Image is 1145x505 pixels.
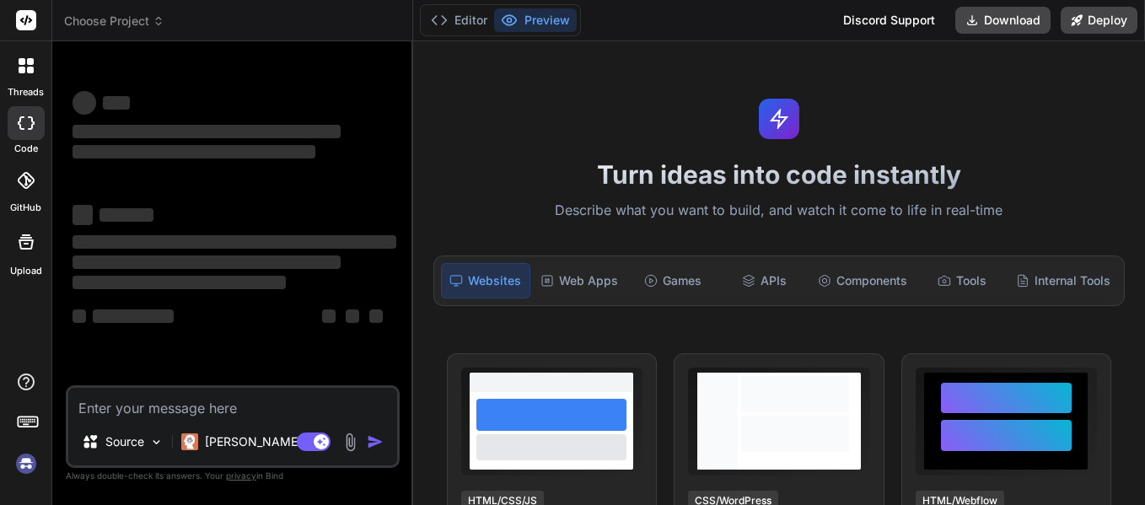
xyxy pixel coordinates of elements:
[494,8,577,32] button: Preview
[226,470,256,481] span: privacy
[93,309,174,323] span: ‌
[1009,263,1117,298] div: Internal Tools
[628,263,717,298] div: Games
[423,159,1135,190] h1: Turn ideas into code instantly
[73,235,396,249] span: ‌
[341,432,360,452] img: attachment
[12,449,40,478] img: signin
[205,433,331,450] p: [PERSON_NAME] 4 S..
[955,7,1051,34] button: Download
[917,263,1006,298] div: Tools
[73,125,341,138] span: ‌
[149,435,164,449] img: Pick Models
[64,13,164,30] span: Choose Project
[346,309,359,323] span: ‌
[73,91,96,115] span: ‌
[367,433,384,450] img: icon
[66,468,400,484] p: Always double-check its answers. Your in Bind
[14,142,38,156] label: code
[73,255,341,269] span: ‌
[10,201,41,215] label: GitHub
[720,263,809,298] div: APIs
[322,309,336,323] span: ‌
[73,205,93,225] span: ‌
[423,200,1135,222] p: Describe what you want to build, and watch it come to life in real-time
[105,433,144,450] p: Source
[811,263,914,298] div: Components
[441,263,531,298] div: Websites
[1061,7,1137,34] button: Deploy
[99,208,153,222] span: ‌
[73,276,286,289] span: ‌
[10,264,42,278] label: Upload
[103,96,130,110] span: ‌
[833,7,945,34] div: Discord Support
[73,145,315,158] span: ‌
[424,8,494,32] button: Editor
[8,85,44,99] label: threads
[181,433,198,450] img: Claude 4 Sonnet
[369,309,383,323] span: ‌
[534,263,625,298] div: Web Apps
[73,309,86,323] span: ‌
